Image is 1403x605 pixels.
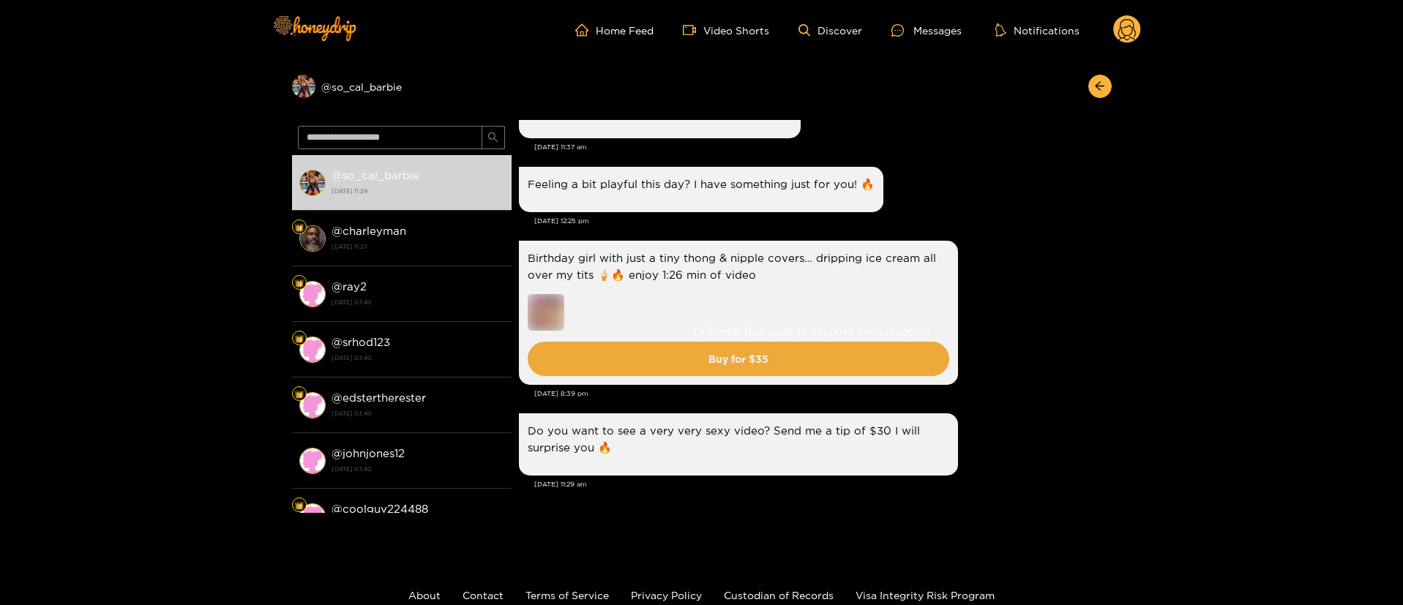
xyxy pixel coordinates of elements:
[631,590,702,601] a: Privacy Policy
[295,390,304,399] img: Fan Level
[299,392,326,418] img: conversation
[332,225,406,237] strong: @ charleyman
[891,22,962,39] div: Messages
[295,223,304,232] img: Fan Level
[512,120,1112,544] div: Unblock this user to resume conversation
[295,501,304,510] img: Fan Level
[408,590,441,601] a: About
[525,590,609,601] a: Terms of Service
[299,448,326,474] img: conversation
[1088,75,1112,98] button: arrow-left
[482,126,505,149] button: search
[991,23,1084,37] button: Notifications
[332,280,367,293] strong: @ ray2
[332,391,426,404] strong: @ edstertherester
[292,75,512,98] div: @so_cal_barbie
[683,23,769,37] a: Video Shorts
[332,503,428,515] strong: @ coolguy224488
[332,462,504,476] strong: [DATE] 03:40
[332,447,405,459] strong: @ johnjones12
[332,351,504,364] strong: [DATE] 03:40
[1094,80,1105,93] span: arrow-left
[332,296,504,309] strong: [DATE] 03:40
[575,23,596,37] span: home
[683,23,703,37] span: video-camera
[332,169,419,181] strong: @ so_cal_barbie
[299,281,326,307] img: conversation
[299,170,326,196] img: conversation
[487,132,498,144] span: search
[575,23,654,37] a: Home Feed
[856,590,995,601] a: Visa Integrity Risk Program
[295,334,304,343] img: Fan Level
[332,407,504,420] strong: [DATE] 03:40
[332,184,504,198] strong: [DATE] 11:29
[295,279,304,288] img: Fan Level
[332,336,390,348] strong: @ srhod123
[332,240,504,253] strong: [DATE] 11:27
[299,503,326,530] img: conversation
[299,225,326,252] img: conversation
[299,337,326,363] img: conversation
[724,590,834,601] a: Custodian of Records
[463,590,504,601] a: Contact
[798,24,862,37] a: Discover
